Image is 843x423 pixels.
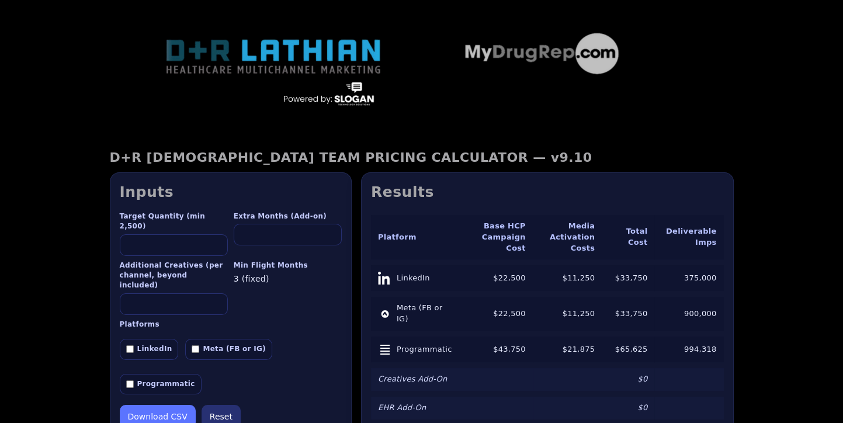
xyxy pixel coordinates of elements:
[120,182,342,202] h2: Inputs
[234,273,342,285] div: 3 (fixed)
[126,380,134,388] input: Programmatic
[397,303,456,325] span: Meta (FB or IG)
[234,261,342,271] label: Min Flight Months
[533,297,602,331] td: $11,250
[602,265,654,291] td: $33,750
[126,345,134,353] input: LinkedIn
[371,368,463,391] td: Creatives Add-On
[463,337,533,362] td: $43,750
[234,211,342,221] label: Extra Months (Add-on)
[110,150,734,165] h1: D+R [DEMOGRAPHIC_DATA] TEAM PRICING CALCULATOR — v9.10
[654,215,723,260] th: Deliverable Imps
[463,215,533,260] th: Base HCP Campaign Cost
[602,297,654,331] td: $33,750
[192,345,199,353] input: Meta (FB or IG)
[120,374,202,394] label: Programmatic
[463,297,533,331] td: $22,500
[602,368,654,391] td: $0
[533,215,602,260] th: Media Activation Costs
[602,397,654,419] td: $0
[397,344,452,355] span: Programmatic
[654,265,723,291] td: 375,000
[120,211,228,232] label: Target Quantity (min 2,500)
[602,337,654,362] td: $65,625
[371,182,724,202] h2: Results
[654,297,723,331] td: 900,000
[397,273,430,284] span: LinkedIn
[533,337,602,362] td: $21,875
[185,339,272,359] label: Meta (FB or IG)
[371,215,463,260] th: Platform
[654,337,723,362] td: 994,318
[533,265,602,291] td: $11,250
[463,265,533,291] td: $22,500
[120,261,228,291] label: Additional Creatives (per channel, beyond included)
[120,320,342,330] label: Platforms
[602,215,654,260] th: Total Cost
[371,397,463,419] td: EHR Add-On
[120,339,179,359] label: LinkedIn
